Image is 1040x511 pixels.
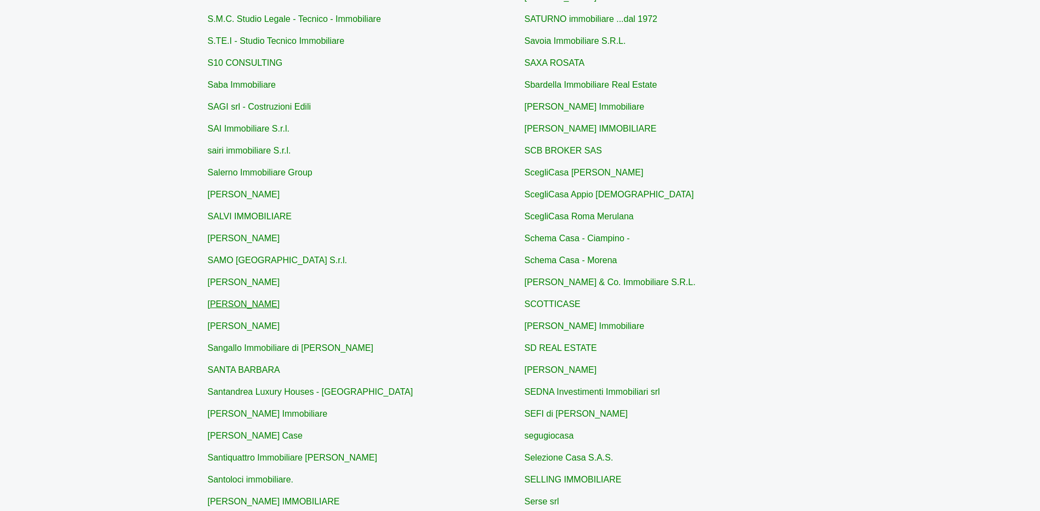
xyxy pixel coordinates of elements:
[525,190,694,199] a: ScegliCasa Appio [DEMOGRAPHIC_DATA]
[208,277,280,287] a: [PERSON_NAME]
[208,387,413,396] a: Santandrea Luxury Houses - [GEOGRAPHIC_DATA]
[208,256,348,265] a: SAMO [GEOGRAPHIC_DATA] S.r.l.
[525,234,630,243] a: Schema Casa - Ciampino -
[525,321,645,331] a: [PERSON_NAME] Immobiliare
[208,409,328,418] a: [PERSON_NAME] Immobiliare
[525,256,617,265] a: Schema Casa - Morena
[208,124,289,133] a: SAI Immobiliare S.r.l.
[208,190,280,199] a: [PERSON_NAME]
[525,58,585,67] a: SAXA ROSATA
[208,475,294,484] a: Santoloci immobiliare.
[525,168,644,177] a: ScegliCasa [PERSON_NAME]
[208,234,280,243] a: [PERSON_NAME]
[525,475,622,484] a: SELLING IMMOBILIARE
[525,80,657,89] a: Sbardella Immobiliare Real Estate
[208,14,381,24] a: S.M.C. Studio Legale - Tecnico - Immobiliare
[525,409,628,418] a: SEFI di [PERSON_NAME]
[525,299,581,309] a: SCOTTICASE
[208,168,312,177] a: Salerno Immobiliare Group
[525,431,574,440] a: segugiocasa
[208,453,377,462] a: Santiquattro Immobiliare [PERSON_NAME]
[525,343,597,353] a: SD REAL ESTATE
[525,453,613,462] a: Selezione Casa S.A.S.
[525,102,645,111] a: [PERSON_NAME] Immobiliare
[208,58,283,67] a: S10 CONSULTING
[525,277,696,287] a: [PERSON_NAME] & Co. Immobiliare S.R.L.
[525,146,602,155] a: SCB BROKER SAS
[208,365,280,374] a: SANTA BARBARA
[525,14,657,24] a: SATURNO immobiliare ...dal 1972
[525,36,626,46] a: Savoia Immobiliare S.R.L.
[208,343,373,353] a: Sangallo Immobiliare di [PERSON_NAME]
[208,497,340,506] a: [PERSON_NAME] IMMOBILIARE
[208,146,291,155] a: sairi immobiliare S.r.l.
[208,102,311,111] a: SAGI srl - Costruzioni Edili
[525,387,660,396] a: SEDNA Investimenti Immobiliari srl
[525,497,559,506] a: Serse srl
[208,212,292,221] a: SALVI IMMOBILIARE
[208,321,280,331] a: [PERSON_NAME]
[525,212,634,221] a: ScegliCasa Roma Merulana
[208,431,303,440] a: [PERSON_NAME] Case
[208,299,280,309] a: [PERSON_NAME]
[525,365,597,374] a: [PERSON_NAME]
[208,80,276,89] a: Saba Immobiliare
[525,124,657,133] a: [PERSON_NAME] IMMOBILIARE
[208,36,345,46] a: S.TE.I - Studio Tecnico Immobiliare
